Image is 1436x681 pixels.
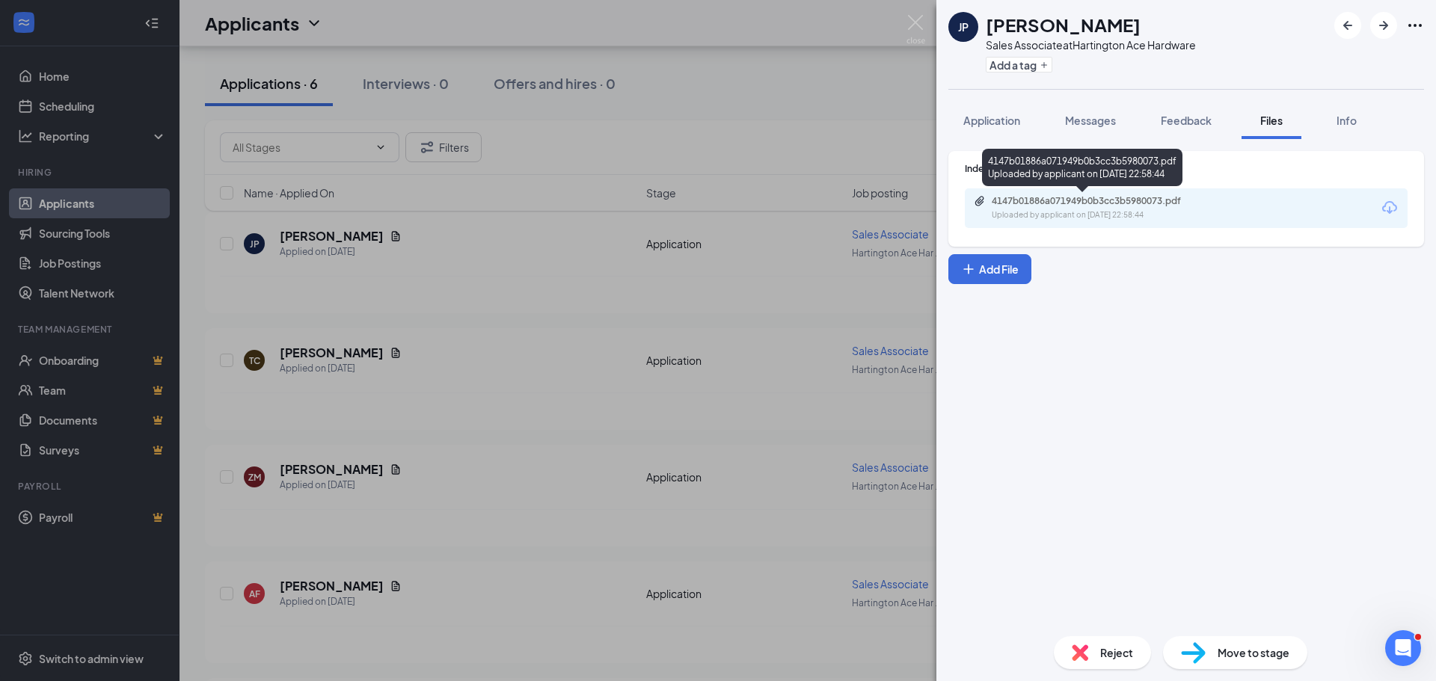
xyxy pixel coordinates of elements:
div: JP [958,19,969,34]
iframe: Intercom live chat [1385,630,1421,666]
svg: Plus [961,262,976,277]
button: ArrowLeftNew [1334,12,1361,39]
svg: Ellipses [1406,16,1424,34]
svg: Download [1381,199,1399,217]
svg: Paperclip [974,195,986,207]
div: Sales Associate at Hartington Ace Hardware [986,37,1196,52]
div: Uploaded by applicant on [DATE] 22:58:44 [992,209,1216,221]
span: Feedback [1161,114,1212,127]
button: PlusAdd a tag [986,57,1052,73]
svg: Plus [1040,61,1049,70]
button: Add FilePlus [948,254,1031,284]
span: Move to stage [1218,644,1289,661]
div: Indeed Resume [965,162,1408,175]
button: ArrowRight [1370,12,1397,39]
div: 4147b01886a071949b0b3cc3b5980073.pdf [992,195,1201,207]
span: Application [963,114,1020,127]
span: Messages [1065,114,1116,127]
svg: ArrowRight [1375,16,1393,34]
h1: [PERSON_NAME] [986,12,1141,37]
span: Reject [1100,644,1133,661]
svg: ArrowLeftNew [1339,16,1357,34]
a: Paperclip4147b01886a071949b0b3cc3b5980073.pdfUploaded by applicant on [DATE] 22:58:44 [974,195,1216,221]
span: Info [1337,114,1357,127]
span: Files [1260,114,1283,127]
div: 4147b01886a071949b0b3cc3b5980073.pdf Uploaded by applicant on [DATE] 22:58:44 [982,149,1182,186]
